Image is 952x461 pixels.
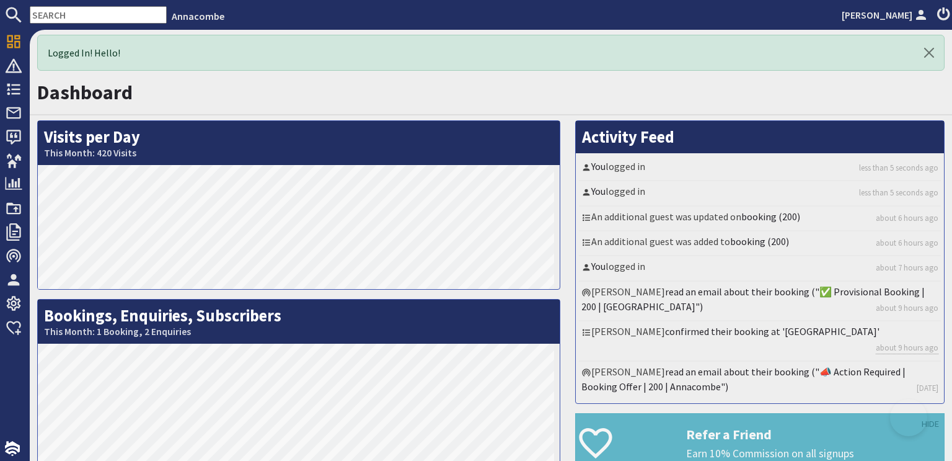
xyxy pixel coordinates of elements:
[859,162,938,174] a: less than 5 seconds ago
[579,156,941,181] li: logged in
[581,285,925,313] a: read an email about their booking ("✅ Provisional Booking | 200 | [GEOGRAPHIC_DATA]")
[38,121,560,165] h2: Visits per Day
[5,441,20,456] img: staytech_i_w-64f4e8e9ee0a9c174fd5317b4b171b261742d2d393467e5bdba4413f4f884c10.svg
[582,127,674,147] a: Activity Feed
[741,210,800,223] a: booking (200)
[859,187,938,199] a: less than 5 seconds ago
[579,207,941,231] li: An additional guest was updated on
[579,282,941,321] li: [PERSON_NAME]
[172,10,224,22] a: Annacombe
[665,325,879,338] a: confirmed their booking at '[GEOGRAPHIC_DATA]'
[917,382,938,394] a: [DATE]
[579,231,941,256] li: An additional guest was added to
[579,181,941,206] li: logged in
[591,160,606,172] a: You
[44,326,553,338] small: This Month: 1 Booking, 2 Enquiries
[591,260,606,272] a: You
[686,426,944,442] h3: Refer a Friend
[922,418,939,431] a: HIDE
[591,185,606,197] a: You
[579,362,941,400] li: [PERSON_NAME]
[579,321,941,362] li: [PERSON_NAME]
[876,262,938,274] a: about 7 hours ago
[876,212,938,224] a: about 6 hours ago
[730,235,789,248] a: booking (200)
[842,7,930,22] a: [PERSON_NAME]
[890,399,927,436] iframe: Toggle Customer Support
[37,35,945,71] div: Logged In! Hello!
[876,342,938,354] a: about 9 hours ago
[579,256,941,281] li: logged in
[37,80,133,105] a: Dashboard
[30,6,167,24] input: SEARCH
[44,147,553,159] small: This Month: 420 Visits
[876,237,938,249] a: about 6 hours ago
[581,365,906,393] a: read an email about their booking ("📣 Action Required | Booking Offer | 200 | Annacombe")
[876,302,938,314] a: about 9 hours ago
[38,300,560,344] h2: Bookings, Enquiries, Subscribers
